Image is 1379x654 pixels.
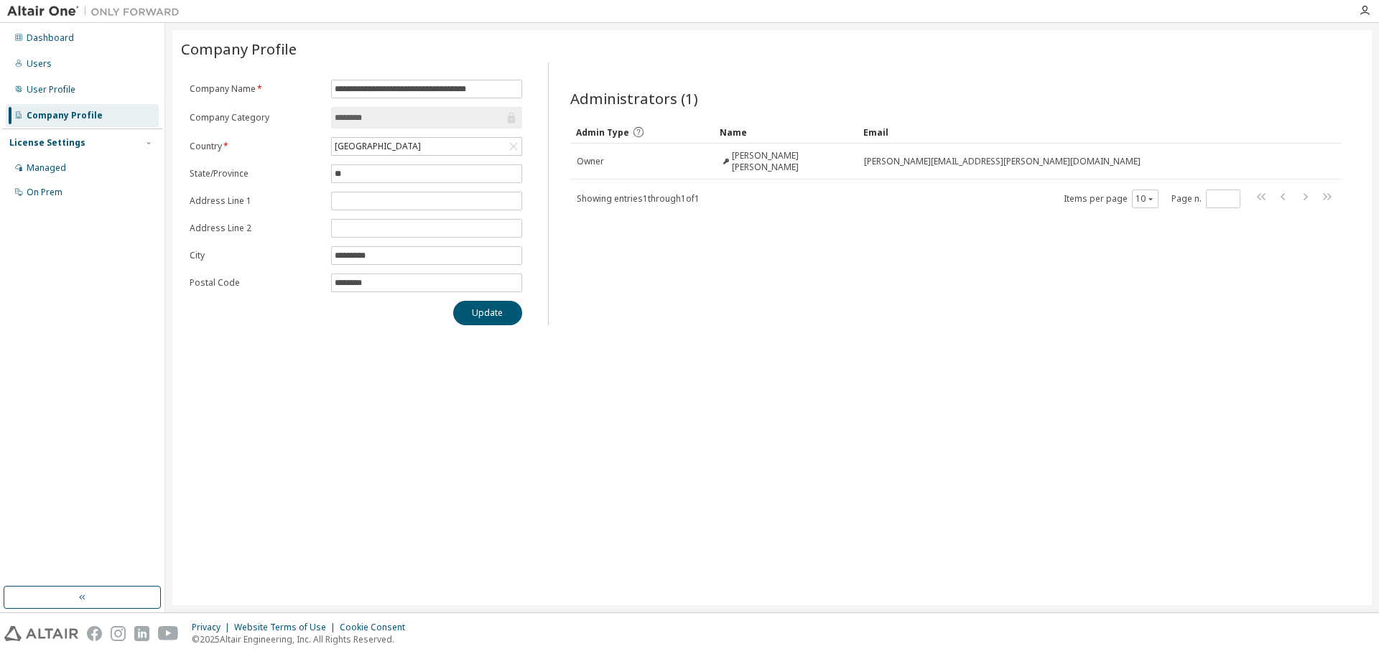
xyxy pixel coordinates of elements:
span: Showing entries 1 through 1 of 1 [577,192,700,205]
div: [GEOGRAPHIC_DATA] [333,139,423,154]
span: Administrators (1) [570,88,698,108]
div: Website Terms of Use [234,622,340,633]
span: Page n. [1171,190,1240,208]
span: [PERSON_NAME] [PERSON_NAME] [732,150,851,173]
label: State/Province [190,168,322,179]
label: City [190,250,322,261]
img: youtube.svg [158,626,179,641]
label: Address Line 1 [190,195,322,207]
button: 10 [1136,193,1155,205]
span: Owner [577,156,604,167]
p: © 2025 Altair Engineering, Inc. All Rights Reserved. [192,633,414,645]
img: altair_logo.svg [4,626,78,641]
div: [GEOGRAPHIC_DATA] [332,138,521,155]
img: instagram.svg [111,626,126,641]
span: [PERSON_NAME][EMAIL_ADDRESS][PERSON_NAME][DOMAIN_NAME] [864,156,1141,167]
span: Admin Type [576,126,629,139]
label: Company Category [190,112,322,123]
img: linkedin.svg [134,626,149,641]
label: Postal Code [190,277,322,289]
div: License Settings [9,137,85,149]
label: Company Name [190,83,322,95]
span: Company Profile [181,39,297,59]
div: Managed [27,162,66,174]
div: Name [720,121,852,144]
button: Update [453,301,522,325]
span: Items per page [1064,190,1159,208]
div: User Profile [27,84,75,95]
div: Users [27,58,52,70]
div: On Prem [27,187,62,198]
img: facebook.svg [87,626,102,641]
img: Altair One [7,4,187,19]
div: Email [863,121,1301,144]
div: Cookie Consent [340,622,414,633]
label: Address Line 2 [190,223,322,234]
div: Company Profile [27,110,103,121]
label: Country [190,141,322,152]
div: Privacy [192,622,234,633]
div: Dashboard [27,32,74,44]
